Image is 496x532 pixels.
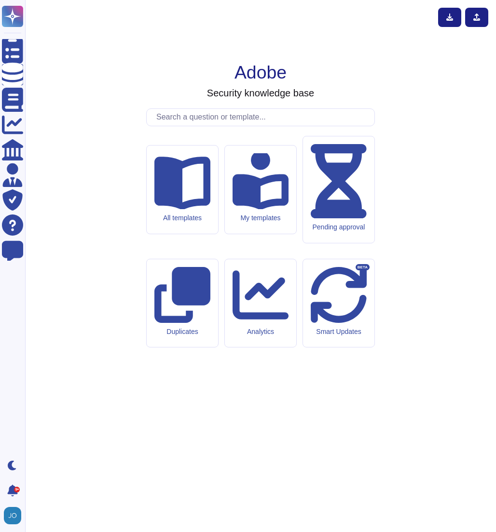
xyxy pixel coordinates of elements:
input: Search a question or template... [152,109,374,126]
div: Pending approval [311,223,367,231]
h1: Adobe [234,62,287,83]
div: Smart Updates [311,328,367,336]
div: Analytics [233,328,289,336]
button: user [2,505,28,526]
div: Duplicates [154,328,210,336]
div: My templates [233,214,289,222]
img: user [4,507,21,524]
div: 9+ [14,487,20,492]
h3: Security knowledge base [207,87,314,99]
div: All templates [154,214,210,222]
div: BETA [356,264,370,271]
